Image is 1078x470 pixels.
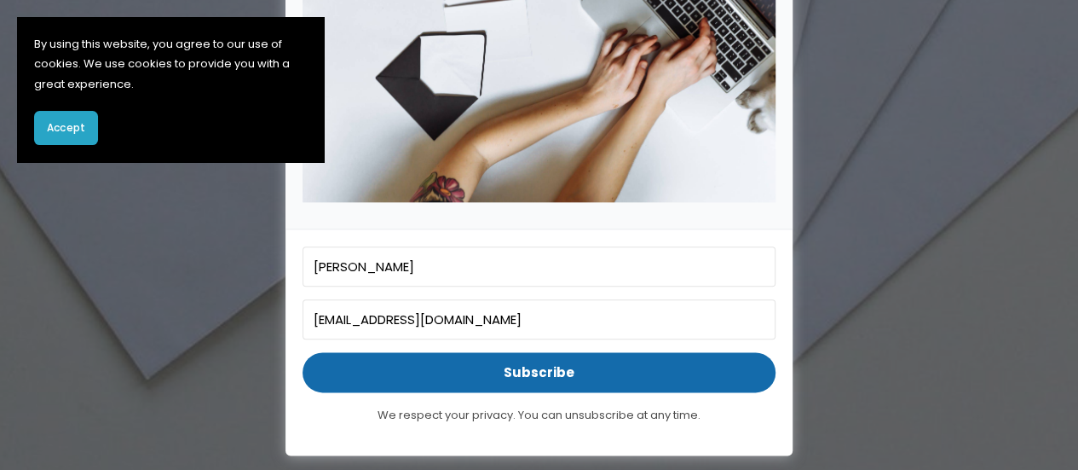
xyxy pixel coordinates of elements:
section: Cookie banner [17,17,324,162]
p: We respect your privacy. You can unsubscribe at any time. [303,405,775,425]
p: By using this website, you agree to our use of cookies. We use cookies to provide you with a grea... [34,34,307,94]
span: Accept [47,120,85,136]
button: Accept [34,111,98,145]
button: Subscribe [303,352,775,392]
input: Email Address [303,299,775,339]
input: First Name [303,247,775,287]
